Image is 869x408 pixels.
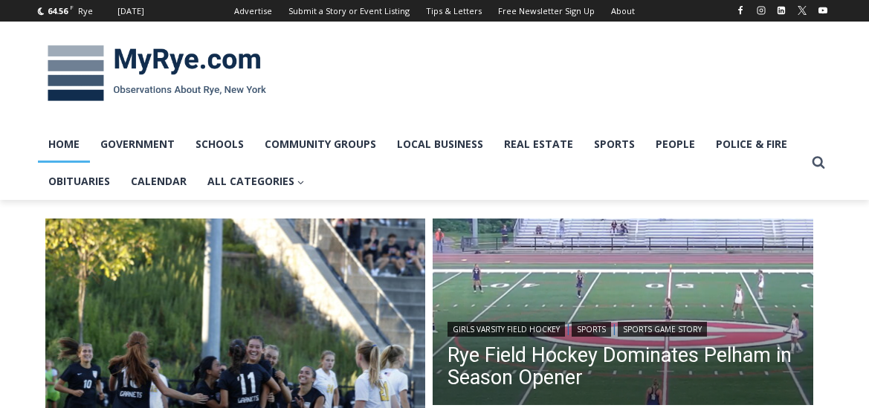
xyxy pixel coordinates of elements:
a: Schools [185,126,254,163]
a: Government [90,126,185,163]
a: People [645,126,705,163]
span: 64.56 [48,5,68,16]
button: View Search Form [805,149,832,176]
a: Sports Game Story [618,322,707,337]
a: Calendar [120,163,197,200]
a: Sports [584,126,645,163]
span: F [70,3,74,11]
a: Police & Fire [705,126,798,163]
a: Facebook [731,1,749,19]
img: MyRye.com [38,35,276,112]
div: | | [448,319,798,337]
span: All Categories [207,173,305,190]
a: Girls Varsity Field Hockey [448,322,565,337]
a: Rye Field Hockey Dominates Pelham in Season Opener [448,344,798,389]
a: Instagram [752,1,770,19]
div: [DATE] [117,4,144,18]
a: Linkedin [772,1,790,19]
div: Rye [78,4,93,18]
a: Local Business [387,126,494,163]
a: YouTube [814,1,832,19]
a: Sports [572,322,611,337]
a: Real Estate [494,126,584,163]
a: Obituaries [38,163,120,200]
a: X [793,1,811,19]
a: Home [38,126,90,163]
a: Community Groups [254,126,387,163]
nav: Primary Navigation [38,126,805,201]
a: All Categories [197,163,315,200]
